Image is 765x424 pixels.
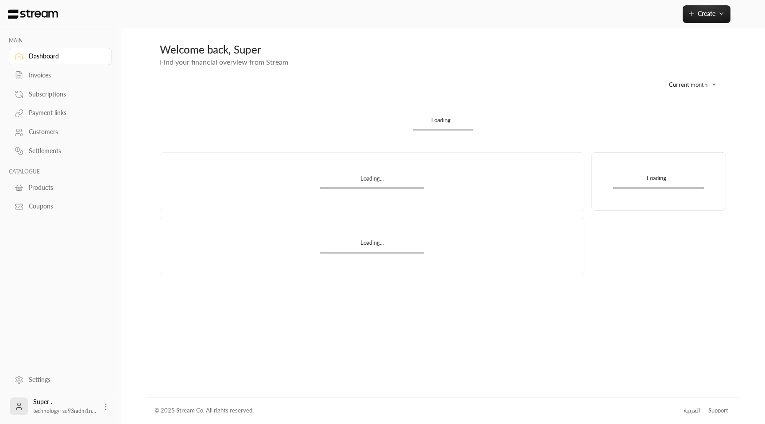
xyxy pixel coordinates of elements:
img: Logo [7,9,59,19]
a: Settlements [9,143,112,160]
p: MAIN [9,37,112,44]
div: Super . [33,397,96,415]
div: Settings [29,375,100,384]
div: Customers [29,127,100,136]
span: Create [698,10,715,17]
a: Payment links [9,104,112,122]
div: Loading... [413,116,473,129]
div: Subscriptions [29,90,100,99]
a: Invoices [9,67,112,84]
div: Invoices [29,71,100,80]
a: Coupons [9,198,112,215]
p: CATALOGUE [9,168,112,175]
a: Support [706,403,731,419]
div: © 2025 Stream Co. All rights reserved. [155,406,254,415]
div: Coupons [29,202,100,211]
a: Subscriptions [9,85,112,103]
a: Settings [9,371,112,388]
div: Payment links [29,108,100,117]
div: Loading... [613,174,704,187]
a: Customers [9,123,112,141]
a: Dashboard [9,48,112,65]
div: العربية [684,406,700,415]
button: Create [683,5,730,23]
div: Loading... [320,239,424,251]
div: Loading... [320,174,424,187]
div: Dashboard [29,52,100,61]
span: Find your financial overview from Stream [160,58,288,66]
div: Settlements [29,146,100,155]
div: Welcome back, Super [160,42,726,57]
div: Products [29,183,100,192]
a: Products [9,179,112,196]
span: technology+su93radm1n... [33,408,96,414]
div: Current month [655,73,722,96]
